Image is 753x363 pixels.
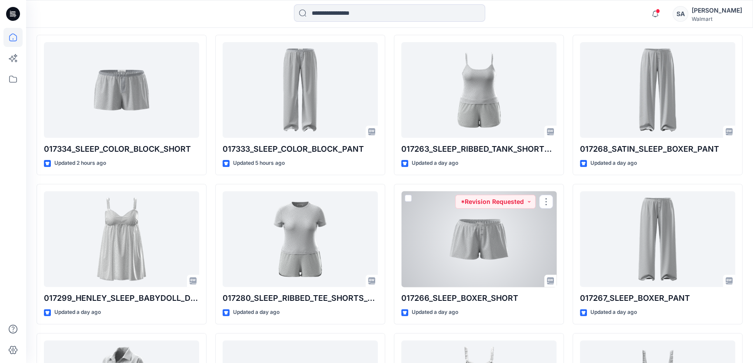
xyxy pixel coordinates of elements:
a: 017266_SLEEP_BOXER_SHORT [401,191,556,287]
p: 017299_HENLEY_SLEEP_BABYDOLL_DRESS [44,292,199,304]
p: 017334_SLEEP_COLOR_BLOCK_SHORT [44,143,199,155]
p: Updated a day ago [590,308,637,317]
p: Updated 2 hours ago [54,159,106,168]
div: [PERSON_NAME] [692,5,742,16]
div: SA [673,6,688,22]
p: Updated a day ago [54,308,101,317]
p: Updated a day ago [590,159,637,168]
a: 017280_SLEEP_RIBBED_TEE_SHORTS_SET [223,191,378,287]
p: 017263_SLEEP_RIBBED_TANK_SHORTS_SET [401,143,556,155]
p: 017333_SLEEP_COLOR_BLOCK_PANT [223,143,378,155]
p: 017267_SLEEP_BOXER_PANT [580,292,735,304]
p: 017268_SATIN_SLEEP_BOXER_PANT [580,143,735,155]
a: 017333_SLEEP_COLOR_BLOCK_PANT [223,42,378,138]
p: Updated a day ago [412,308,458,317]
p: Updated a day ago [412,159,458,168]
a: 017267_SLEEP_BOXER_PANT [580,191,735,287]
a: 017299_HENLEY_SLEEP_BABYDOLL_DRESS [44,191,199,287]
div: Walmart [692,16,742,22]
p: Updated 5 hours ago [233,159,285,168]
p: 017280_SLEEP_RIBBED_TEE_SHORTS_SET [223,292,378,304]
a: 017334_SLEEP_COLOR_BLOCK_SHORT [44,42,199,138]
p: Updated a day ago [233,308,280,317]
p: 017266_SLEEP_BOXER_SHORT [401,292,556,304]
a: 017263_SLEEP_RIBBED_TANK_SHORTS_SET [401,42,556,138]
a: 017268_SATIN_SLEEP_BOXER_PANT [580,42,735,138]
